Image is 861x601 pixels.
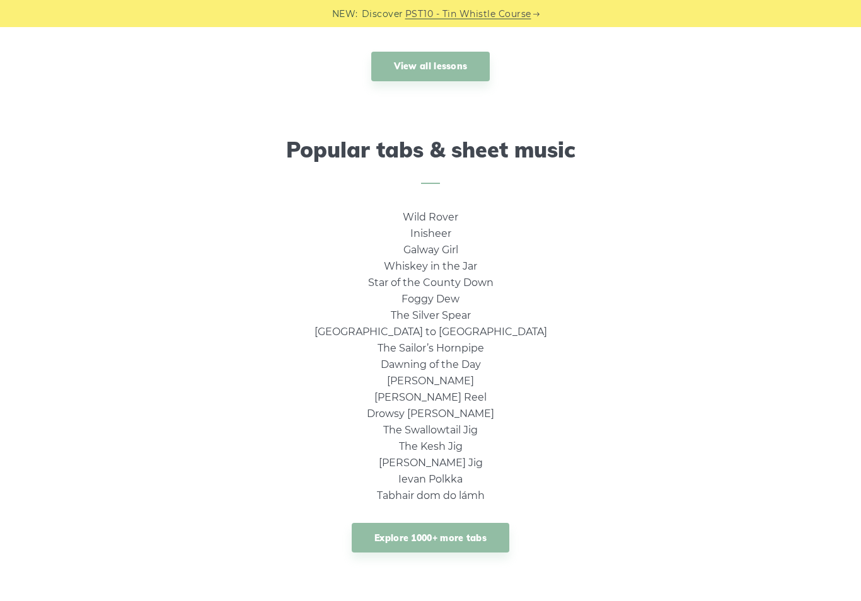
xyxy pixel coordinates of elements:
a: Wild Rover [403,212,458,224]
a: View all lessons [371,52,490,82]
span: NEW: [332,7,358,21]
h2: Popular tabs & sheet music [75,138,786,185]
a: Drowsy [PERSON_NAME] [367,408,494,420]
a: The Kesh Jig [399,441,463,453]
a: The Sailor’s Hornpipe [378,343,484,355]
a: The Silver Spear [391,310,471,322]
a: Galway Girl [403,244,458,256]
span: Discover [362,7,403,21]
a: Whiskey in the Jar [384,261,477,273]
a: [PERSON_NAME] Reel [374,392,487,404]
a: Tabhair dom do lámh [377,490,485,502]
a: [PERSON_NAME] Jig [379,457,483,469]
a: Dawning of the Day [381,359,481,371]
a: [PERSON_NAME] [387,375,474,387]
a: PST10 - Tin Whistle Course [405,7,531,21]
a: Foggy Dew [402,294,459,306]
a: Inisheer [410,228,451,240]
a: The Swallowtail Jig [383,425,478,437]
a: [GEOGRAPHIC_DATA] to [GEOGRAPHIC_DATA] [315,326,547,338]
a: Ievan Polkka [398,474,463,486]
a: Explore 1000+ more tabs [352,524,509,553]
a: Star of the County Down [368,277,494,289]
